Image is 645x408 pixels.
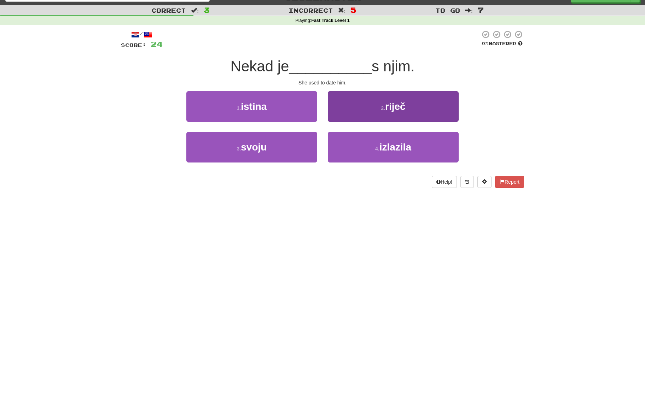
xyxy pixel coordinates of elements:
span: To go [435,7,460,14]
small: 1 . [237,105,241,111]
span: Correct [151,7,186,14]
span: Incorrect [289,7,333,14]
span: 7 [478,6,484,14]
button: Round history (alt+y) [460,176,474,188]
button: 4.izlazila [328,132,459,162]
span: : [465,7,473,13]
span: : [191,7,199,13]
div: / [121,30,163,39]
span: svoju [241,142,267,153]
span: riječ [385,101,406,112]
span: izlazila [379,142,411,153]
button: Report [495,176,524,188]
div: Mastered [480,41,524,47]
button: 1.istina [186,91,317,122]
span: __________ [289,58,372,75]
span: : [338,7,346,13]
small: 3 . [237,146,241,152]
small: 2 . [381,105,385,111]
span: 3 [204,6,210,14]
span: Score: [121,42,146,48]
button: 2.riječ [328,91,459,122]
span: istina [241,101,267,112]
small: 4 . [375,146,379,152]
span: Nekad je [231,58,289,75]
span: 24 [151,40,163,48]
div: She used to date him. [121,79,524,86]
span: s njim. [372,58,414,75]
span: 0 % [482,41,489,46]
button: 3.svoju [186,132,317,162]
button: Help! [432,176,457,188]
span: 5 [350,6,356,14]
strong: Fast Track Level 1 [311,18,350,23]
